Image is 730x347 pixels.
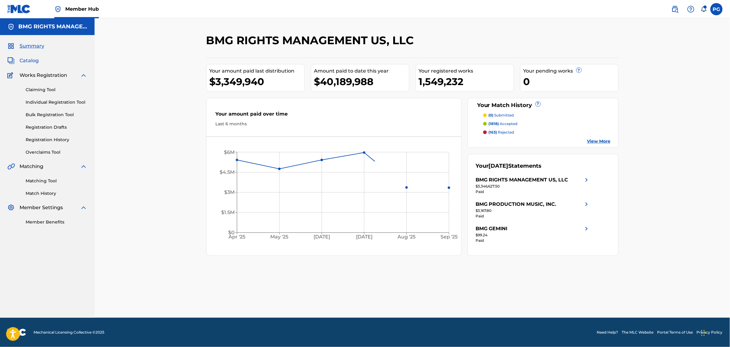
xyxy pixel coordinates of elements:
[710,3,723,15] div: User Menu
[224,149,235,155] tspan: $6M
[356,234,372,240] tspan: [DATE]
[314,234,330,240] tspan: [DATE]
[34,330,104,335] span: Mechanical Licensing Collective © 2025
[687,5,695,13] img: help
[20,72,67,79] span: Works Registration
[206,34,417,47] h2: BMG RIGHTS MANAGEMENT US, LLC
[483,121,611,127] a: (1818) accepted
[210,75,304,88] div: $3,349,940
[26,190,87,197] a: Match History
[476,189,590,195] div: Paid
[489,130,497,134] span: (163)
[65,5,99,13] span: Member Hub
[7,23,15,30] img: Accounts
[216,121,452,127] div: Last 6 months
[7,57,39,64] a: CatalogCatalog
[701,324,705,342] div: Drag
[476,238,590,243] div: Paid
[228,230,235,236] tspan: $0
[7,42,44,50] a: SummarySummary
[476,176,568,184] div: BMG RIGHTS MANAGEMENT US, LLC
[476,232,590,238] div: $99.24
[476,101,611,109] div: Your Match History
[657,330,693,335] a: Portal Terms of Use
[7,204,15,211] img: Member Settings
[221,210,235,216] tspan: $1.5M
[489,113,514,118] p: submitted
[671,5,679,13] img: search
[7,329,26,336] img: logo
[314,67,409,75] div: Amount paid to date this year
[7,72,15,79] img: Works Registration
[476,213,590,219] div: Paid
[489,121,499,126] span: (1818)
[210,67,304,75] div: Your amount paid last distribution
[489,121,518,127] p: accepted
[80,163,87,170] img: expand
[699,318,730,347] iframe: Chat Widget
[7,57,15,64] img: Catalog
[26,149,87,156] a: Overclaims Tool
[489,113,494,117] span: (0)
[441,234,458,240] tspan: Sep '25
[26,99,87,106] a: Individual Registration Tool
[20,57,39,64] span: Catalog
[476,201,590,219] a: BMG PRODUCTION MUSIC, INC.right chevron icon$3,167.80Paid
[216,110,452,121] div: Your amount paid over time
[220,170,235,175] tspan: $4.5M
[18,23,87,30] h5: BMG RIGHTS MANAGEMENT US, LLC
[26,178,87,184] a: Matching Tool
[26,112,87,118] a: Bulk Registration Tool
[483,130,611,135] a: (163) rejected
[701,6,707,12] div: Notifications
[26,137,87,143] a: Registration History
[419,67,514,75] div: Your registered works
[669,3,681,15] a: Public Search
[685,3,697,15] div: Help
[228,234,245,240] tspan: Apr '25
[622,330,654,335] a: The MLC Website
[476,225,508,232] div: BMG GEMINI
[577,68,581,73] span: ?
[476,201,556,208] div: BMG PRODUCTION MUSIC, INC.
[80,72,87,79] img: expand
[489,130,514,135] p: rejected
[26,124,87,131] a: Registration Drafts
[483,113,611,118] a: (0) submitted
[489,163,509,169] span: [DATE]
[587,138,611,145] a: View More
[523,75,618,88] div: 0
[597,330,618,335] a: Need Help?
[224,190,235,195] tspan: $3M
[7,5,31,13] img: MLC Logo
[54,5,62,13] img: Top Rightsholder
[583,225,590,232] img: right chevron icon
[476,184,590,189] div: $3,346,627.50
[80,204,87,211] img: expand
[270,234,288,240] tspan: May '25
[397,234,415,240] tspan: Aug '25
[536,102,541,106] span: ?
[583,201,590,208] img: right chevron icon
[476,208,590,213] div: $3,167.80
[476,225,590,243] a: BMG GEMINIright chevron icon$99.24Paid
[20,42,44,50] span: Summary
[26,87,87,93] a: Claiming Tool
[583,176,590,184] img: right chevron icon
[7,42,15,50] img: Summary
[523,67,618,75] div: Your pending works
[476,176,590,195] a: BMG RIGHTS MANAGEMENT US, LLCright chevron icon$3,346,627.50Paid
[697,330,723,335] a: Privacy Policy
[20,204,63,211] span: Member Settings
[20,163,43,170] span: Matching
[7,163,15,170] img: Matching
[26,219,87,225] a: Member Benefits
[476,162,542,170] div: Your Statements
[419,75,514,88] div: 1,549,232
[314,75,409,88] div: $40,189,988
